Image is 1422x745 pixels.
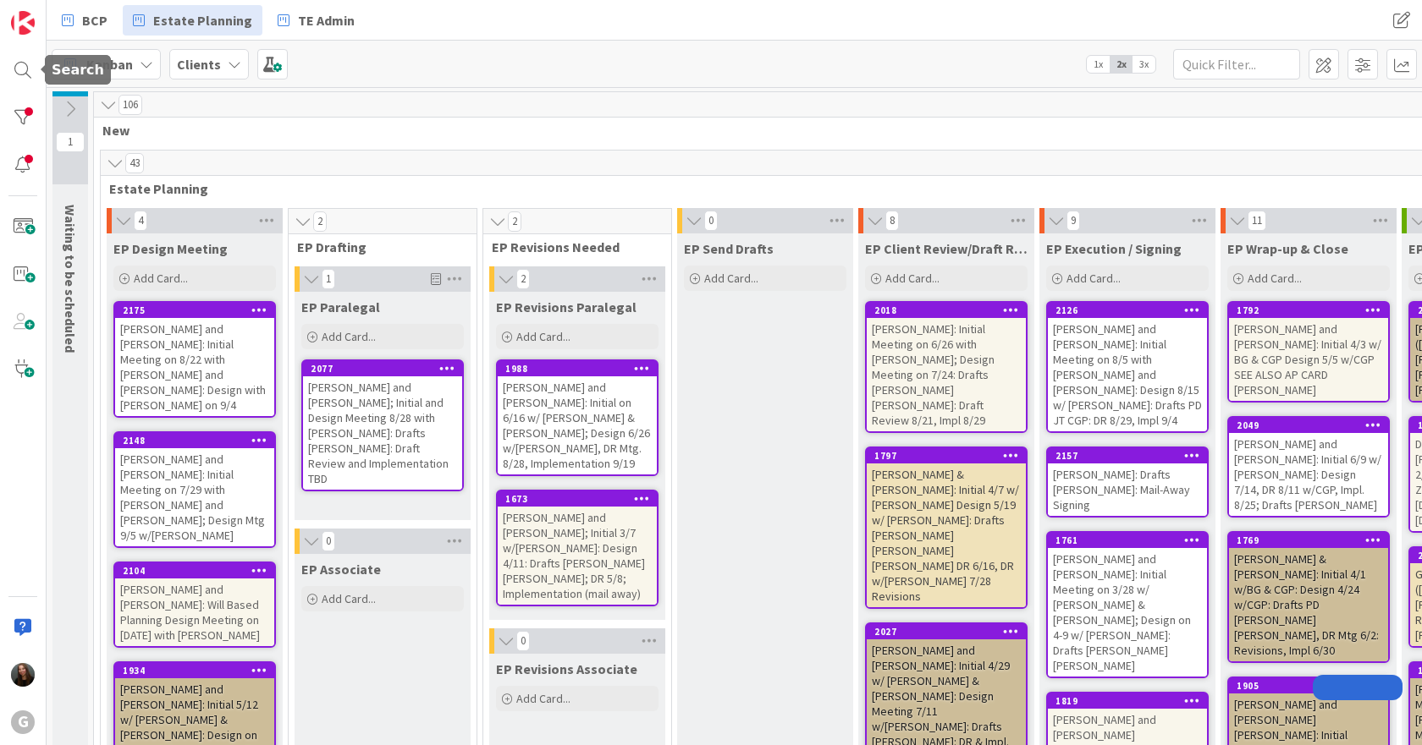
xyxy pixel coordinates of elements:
[311,363,462,375] div: 2077
[134,211,147,231] span: 4
[1248,211,1266,231] span: 11
[113,240,228,257] span: EP Design Meeting
[123,304,274,316] div: 2175
[123,5,262,36] a: Estate Planning
[498,491,657,507] div: 1673
[11,663,35,687] img: AM
[1248,271,1302,286] span: Add Card...
[322,329,376,344] span: Add Card...
[301,299,380,315] span: EP Paralegal
[115,448,274,546] div: [PERSON_NAME] and [PERSON_NAME]: Initial Meeting on 7/29 with [PERSON_NAME] and [PERSON_NAME]; De...
[1046,446,1209,518] a: 2157[PERSON_NAME]: Drafts [PERSON_NAME]: Mail-Away Signing
[62,205,79,353] span: Waiting to be scheduled
[867,303,1026,431] div: 2018[PERSON_NAME]: Initial Meeting on 6/26 with [PERSON_NAME]; Design Meeting on 7/24: Drafts [PE...
[1046,240,1182,257] span: EP Execution / Signing
[1048,303,1207,431] div: 2126[PERSON_NAME] and [PERSON_NAME]: Initial Meeting on 8/5 with [PERSON_NAME] and [PERSON_NAME]:...
[1048,448,1207,463] div: 2157
[1229,418,1388,516] div: 2049[PERSON_NAME] and [PERSON_NAME]: Initial 6/9 w/ [PERSON_NAME]: Design 7/14, DR 8/11 w/CGP, Im...
[115,303,274,318] div: 2175
[1227,301,1390,403] a: 1792[PERSON_NAME] and [PERSON_NAME]: Initial 4/3 w/ BG & CGP Design 5/5 w/CGP SEE ALSO AP CARD [P...
[508,211,521,232] span: 2
[298,10,355,30] span: TE Admin
[516,631,530,651] span: 0
[322,269,335,289] span: 1
[115,563,274,578] div: 2104
[867,318,1026,431] div: [PERSON_NAME]: Initial Meeting on 6/26 with [PERSON_NAME]; Design Meeting on 7/24: Drafts [PERSON...
[177,56,221,73] b: Clients
[1229,433,1388,516] div: [PERSON_NAME] and [PERSON_NAME]: Initial 6/9 w/ [PERSON_NAME]: Design 7/14, DR 8/11 w/CGP, Impl. ...
[1227,531,1390,663] a: 1769[PERSON_NAME] & [PERSON_NAME]: Initial 4/1 w/BG & CGP: Design 4/24 w/CGP: Drafts PD [PERSON_N...
[867,448,1026,463] div: 1797
[1048,533,1207,677] div: 1761[PERSON_NAME] and [PERSON_NAME]: Initial Meeting on 3/28 w/ [PERSON_NAME] & [PERSON_NAME]; De...
[322,531,335,551] span: 0
[498,507,657,605] div: [PERSON_NAME] and [PERSON_NAME]; Initial 3/7 w/[PERSON_NAME]: Design 4/11: Drafts [PERSON_NAME] [...
[496,660,637,677] span: EP Revisions Associate
[115,303,274,416] div: 2175[PERSON_NAME] and [PERSON_NAME]: Initial Meeting on 8/22 with [PERSON_NAME] and [PERSON_NAME]...
[115,663,274,678] div: 1934
[1229,418,1388,433] div: 2049
[1237,304,1388,316] div: 1792
[115,578,274,646] div: [PERSON_NAME] and [PERSON_NAME]: Will Based Planning Design Meeting on [DATE] with [PERSON_NAME]
[496,490,659,606] a: 1673[PERSON_NAME] and [PERSON_NAME]; Initial 3/7 w/[PERSON_NAME]: Design 4/11: Drafts [PERSON_NAM...
[1048,448,1207,516] div: 2157[PERSON_NAME]: Drafts [PERSON_NAME]: Mail-Away Signing
[1046,301,1209,433] a: 2126[PERSON_NAME] and [PERSON_NAME]: Initial Meeting on 8/5 with [PERSON_NAME] and [PERSON_NAME]:...
[52,5,118,36] a: BCP
[56,132,85,152] span: 1
[52,62,104,78] h5: Search
[1048,533,1207,548] div: 1761
[301,561,381,578] span: EP Associate
[115,563,274,646] div: 2104[PERSON_NAME] and [PERSON_NAME]: Will Based Planning Design Meeting on [DATE] with [PERSON_NAME]
[11,11,35,35] img: Visit kanbanzone.com
[267,5,365,36] a: TE Admin
[865,301,1028,433] a: 2018[PERSON_NAME]: Initial Meeting on 6/26 with [PERSON_NAME]; Design Meeting on 7/24: Drafts [PE...
[115,433,274,448] div: 2148
[516,269,530,289] span: 2
[516,691,570,706] span: Add Card...
[1229,303,1388,401] div: 1792[PERSON_NAME] and [PERSON_NAME]: Initial 4/3 w/ BG & CGP Design 5/5 w/CGP SEE ALSO AP CARD [P...
[11,710,35,734] div: G
[498,376,657,474] div: [PERSON_NAME] and [PERSON_NAME]: Initial on 6/16 w/ [PERSON_NAME] & [PERSON_NAME]; Design 6/26 w/...
[297,238,455,255] span: EP Drafting
[118,95,142,115] span: 106
[1229,533,1388,661] div: 1769[PERSON_NAME] & [PERSON_NAME]: Initial 4/1 w/BG & CGP: Design 4/24 w/CGP: Drafts PD [PERSON_N...
[865,446,1028,609] a: 1797[PERSON_NAME] & [PERSON_NAME]: Initial 4/7 w/ [PERSON_NAME] Design 5/19 w/ [PERSON_NAME]: Dra...
[301,359,464,491] a: 2077[PERSON_NAME] and [PERSON_NAME]; Initial and Design Meeting 8/28 with [PERSON_NAME]: Drafts [...
[1048,463,1207,516] div: [PERSON_NAME]: Drafts [PERSON_NAME]: Mail-Away Signing
[1055,695,1207,707] div: 1819
[492,238,650,255] span: EP Revisions Needed
[704,211,718,231] span: 0
[1110,56,1133,73] span: 2x
[303,361,462,490] div: 2077[PERSON_NAME] and [PERSON_NAME]; Initial and Design Meeting 8/28 with [PERSON_NAME]: Drafts [...
[704,271,758,286] span: Add Card...
[123,435,274,446] div: 2148
[1237,419,1388,431] div: 2049
[113,561,276,648] a: 2104[PERSON_NAME] and [PERSON_NAME]: Will Based Planning Design Meeting on [DATE] with [PERSON_NAME]
[1229,318,1388,401] div: [PERSON_NAME] and [PERSON_NAME]: Initial 4/3 w/ BG & CGP Design 5/5 w/CGP SEE ALSO AP CARD [PERSO...
[303,361,462,376] div: 2077
[113,301,276,418] a: 2175[PERSON_NAME] and [PERSON_NAME]: Initial Meeting on 8/22 with [PERSON_NAME] and [PERSON_NAME]...
[134,271,188,286] span: Add Card...
[1048,303,1207,318] div: 2126
[498,361,657,474] div: 1988[PERSON_NAME] and [PERSON_NAME]: Initial on 6/16 w/ [PERSON_NAME] & [PERSON_NAME]; Design 6/2...
[516,329,570,344] span: Add Card...
[867,624,1026,639] div: 2027
[498,491,657,605] div: 1673[PERSON_NAME] and [PERSON_NAME]; Initial 3/7 w/[PERSON_NAME]: Design 4/11: Drafts [PERSON_NAM...
[1227,416,1390,518] a: 2049[PERSON_NAME] and [PERSON_NAME]: Initial 6/9 w/ [PERSON_NAME]: Design 7/14, DR 8/11 w/CGP, Im...
[874,450,1026,462] div: 1797
[684,240,774,257] span: EP Send Drafts
[867,463,1026,607] div: [PERSON_NAME] & [PERSON_NAME]: Initial 4/7 w/ [PERSON_NAME] Design 5/19 w/ [PERSON_NAME]: Drafts ...
[1227,240,1348,257] span: EP Wrap-up & Close
[874,626,1026,638] div: 2027
[1237,680,1388,692] div: 1905
[1173,49,1300,79] input: Quick Filter...
[153,10,252,30] span: Estate Planning
[885,211,899,231] span: 8
[1087,56,1110,73] span: 1x
[322,591,376,606] span: Add Card...
[505,363,657,375] div: 1988
[1046,531,1209,678] a: 1761[PERSON_NAME] and [PERSON_NAME]: Initial Meeting on 3/28 w/ [PERSON_NAME] & [PERSON_NAME]; De...
[867,448,1026,607] div: 1797[PERSON_NAME] & [PERSON_NAME]: Initial 4/7 w/ [PERSON_NAME] Design 5/19 w/ [PERSON_NAME]: Dra...
[1055,450,1207,462] div: 2157
[123,565,274,577] div: 2104
[86,54,133,74] span: Kanban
